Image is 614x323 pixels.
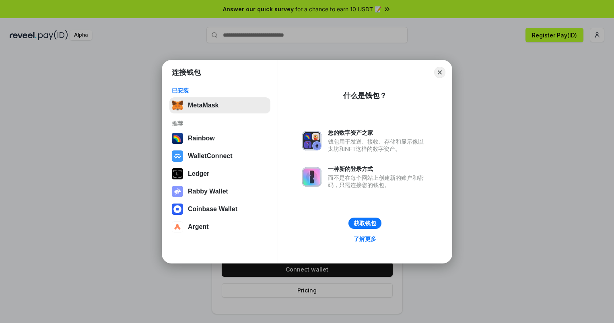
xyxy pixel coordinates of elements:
img: svg+xml,%3Csvg%20fill%3D%22none%22%20height%3D%2233%22%20viewBox%3D%220%200%2035%2033%22%20width%... [172,100,183,111]
h1: 连接钱包 [172,68,201,77]
div: Rainbow [188,135,215,142]
button: Argent [169,219,270,235]
div: 已安装 [172,87,268,94]
div: Ledger [188,170,209,177]
button: Close [434,67,445,78]
button: Rabby Wallet [169,183,270,200]
button: 获取钱包 [348,218,381,229]
img: svg+xml,%3Csvg%20xmlns%3D%22http%3A%2F%2Fwww.w3.org%2F2000%2Fsvg%22%20fill%3D%22none%22%20viewBox... [302,131,321,150]
div: 一种新的登录方式 [328,165,428,173]
div: 钱包用于发送、接收、存储和显示像以太坊和NFT这样的数字资产。 [328,138,428,152]
img: svg+xml,%3Csvg%20width%3D%22120%22%20height%3D%22120%22%20viewBox%3D%220%200%20120%20120%22%20fil... [172,133,183,144]
div: 推荐 [172,120,268,127]
button: Rainbow [169,130,270,146]
div: 而不是在每个网站上创建新的账户和密码，只需连接您的钱包。 [328,174,428,189]
div: 什么是钱包？ [343,91,387,101]
button: WalletConnect [169,148,270,164]
img: svg+xml,%3Csvg%20width%3D%2228%22%20height%3D%2228%22%20viewBox%3D%220%200%2028%2028%22%20fill%3D... [172,221,183,232]
div: Rabby Wallet [188,188,228,195]
div: WalletConnect [188,152,233,160]
img: svg+xml,%3Csvg%20xmlns%3D%22http%3A%2F%2Fwww.w3.org%2F2000%2Fsvg%22%20width%3D%2228%22%20height%3... [172,168,183,179]
div: Coinbase Wallet [188,206,237,213]
img: svg+xml,%3Csvg%20xmlns%3D%22http%3A%2F%2Fwww.w3.org%2F2000%2Fsvg%22%20fill%3D%22none%22%20viewBox... [302,167,321,187]
button: Ledger [169,166,270,182]
img: svg+xml,%3Csvg%20width%3D%2228%22%20height%3D%2228%22%20viewBox%3D%220%200%2028%2028%22%20fill%3D... [172,204,183,215]
div: 您的数字资产之家 [328,129,428,136]
div: MetaMask [188,102,218,109]
img: svg+xml,%3Csvg%20width%3D%2228%22%20height%3D%2228%22%20viewBox%3D%220%200%2028%2028%22%20fill%3D... [172,150,183,162]
div: Argent [188,223,209,230]
button: MetaMask [169,97,270,113]
img: svg+xml,%3Csvg%20xmlns%3D%22http%3A%2F%2Fwww.w3.org%2F2000%2Fsvg%22%20fill%3D%22none%22%20viewBox... [172,186,183,197]
a: 了解更多 [349,234,381,244]
button: Coinbase Wallet [169,201,270,217]
div: 获取钱包 [354,220,376,227]
div: 了解更多 [354,235,376,243]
